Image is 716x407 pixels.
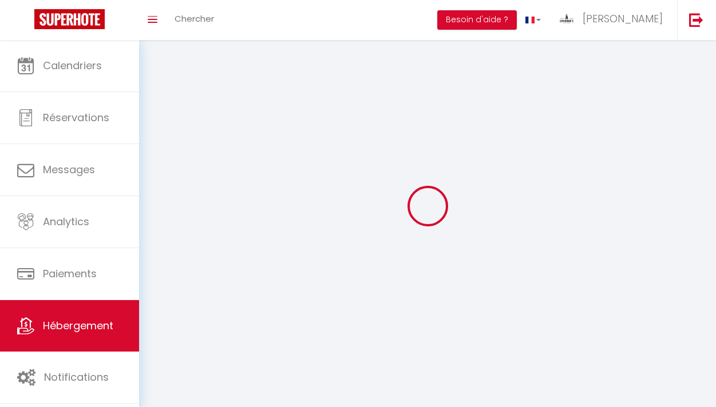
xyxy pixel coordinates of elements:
[437,10,517,30] button: Besoin d'aide ?
[34,9,105,29] img: Super Booking
[558,10,575,27] img: ...
[689,13,703,27] img: logout
[9,5,43,39] button: Ouvrir le widget de chat LiveChat
[43,110,109,125] span: Réservations
[175,13,214,25] span: Chercher
[43,58,102,73] span: Calendriers
[583,11,663,26] span: [PERSON_NAME]
[43,214,89,229] span: Analytics
[43,318,113,333] span: Hébergement
[44,370,109,384] span: Notifications
[43,266,97,281] span: Paiements
[43,162,95,177] span: Messages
